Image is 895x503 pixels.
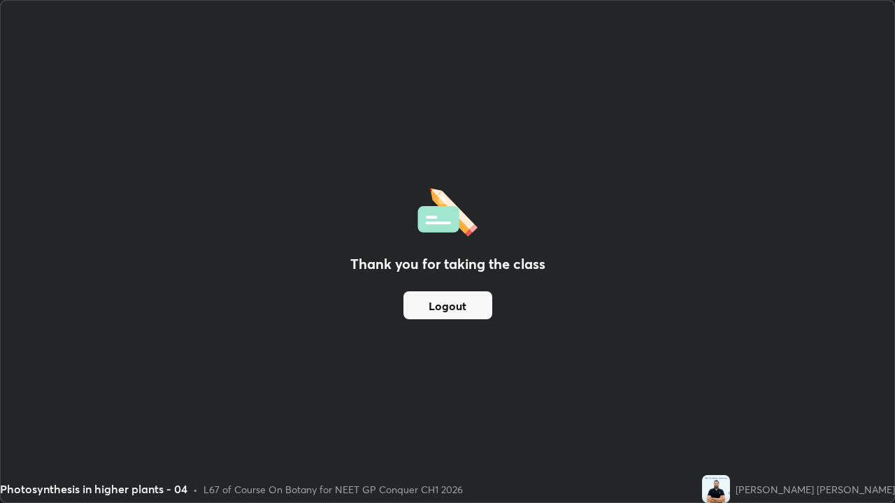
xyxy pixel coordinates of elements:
div: [PERSON_NAME] [PERSON_NAME] [736,482,895,497]
button: Logout [403,291,492,319]
h2: Thank you for taking the class [350,254,545,275]
img: 11c413ee5bf54932a542f26ff398001b.jpg [702,475,730,503]
div: • [193,482,198,497]
div: L67 of Course On Botany for NEET GP Conquer CH1 2026 [203,482,463,497]
img: offlineFeedback.1438e8b3.svg [417,184,478,237]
